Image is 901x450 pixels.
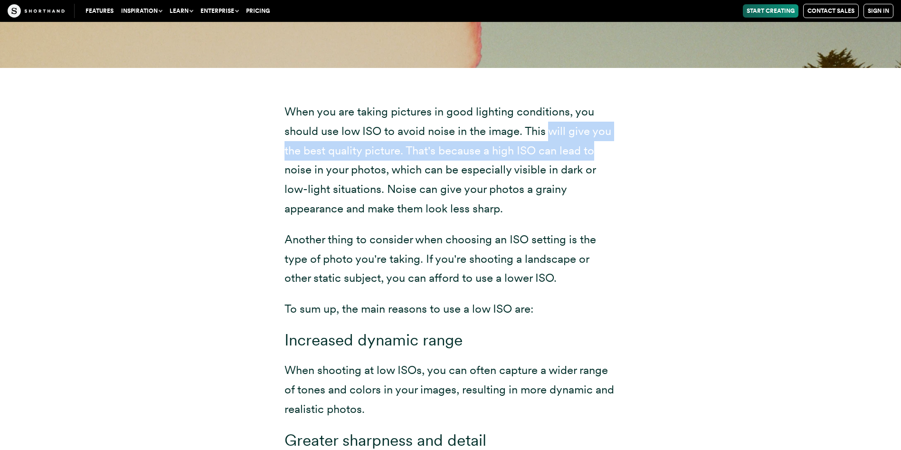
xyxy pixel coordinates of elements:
[285,102,617,219] p: When you are taking pictures in good lighting conditions, you should use low ISO to avoid noise i...
[285,431,617,450] h3: Greater sharpness and detail
[285,230,617,288] p: Another thing to consider when choosing an ISO setting is the type of photo you're taking. If you...
[743,4,798,18] a: Start Creating
[285,330,617,349] h3: Increased dynamic range
[166,4,197,18] button: Learn
[863,4,893,18] a: Sign in
[197,4,242,18] button: Enterprise
[803,4,859,18] a: Contact Sales
[285,361,617,419] p: When shooting at low ISOs, you can often capture a wider range of tones and colors in your images...
[82,4,117,18] a: Features
[242,4,274,18] a: Pricing
[285,299,617,319] p: To sum up, the main reasons to use a low ISO are:
[8,4,65,18] img: The Craft
[117,4,166,18] button: Inspiration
